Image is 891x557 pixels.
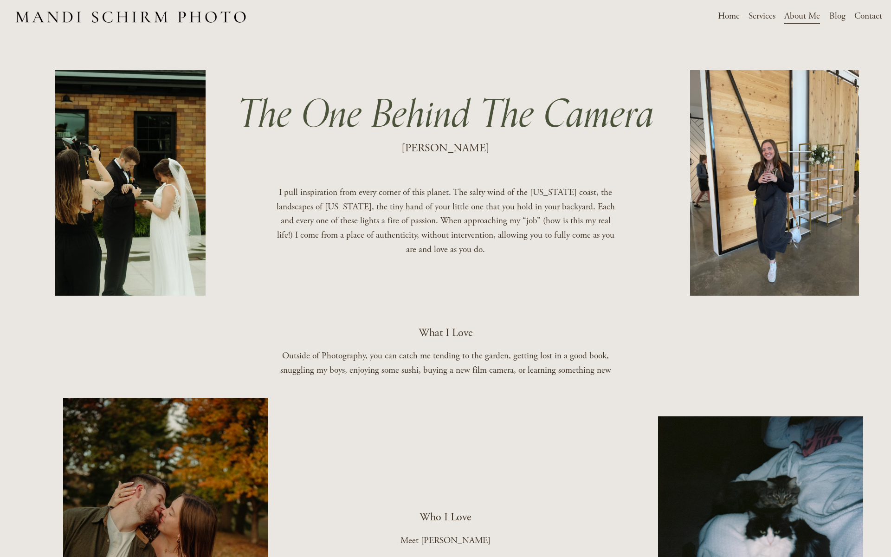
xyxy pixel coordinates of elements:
[749,9,775,24] span: Services
[9,1,253,32] img: Des Moines Wedding Photographer - Mandi Schirm Photo
[854,8,882,25] a: Contact
[343,139,548,157] p: [PERSON_NAME]
[749,8,775,25] a: folder dropdown
[829,8,846,25] a: Blog
[273,349,618,377] p: Outside of Photography, you can catch me tending to the garden, getting lost in a good book, snug...
[273,324,618,342] p: What I Love
[238,83,654,146] em: The One Behind The Camera
[273,186,618,257] p: I pull inspiration from every corner of this planet. The salty wind of the [US_STATE] coast, the ...
[784,8,820,25] a: About Me
[718,8,740,25] a: Home
[273,534,618,548] p: Meet [PERSON_NAME]
[273,508,618,526] p: Who I Love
